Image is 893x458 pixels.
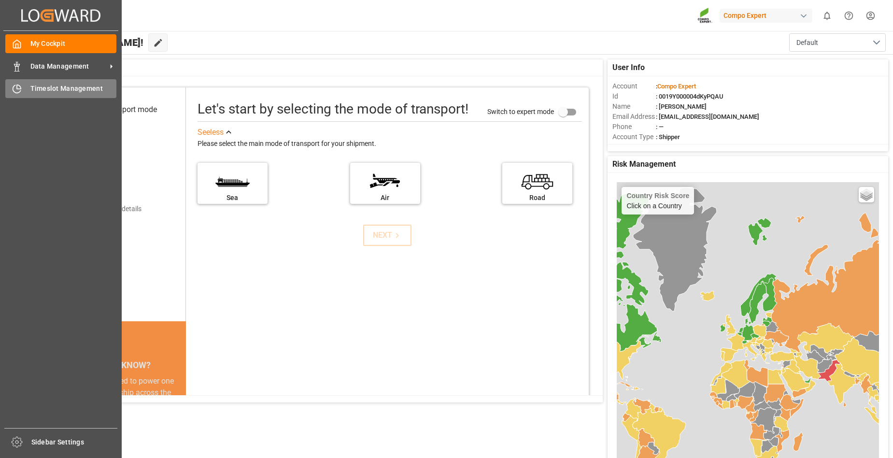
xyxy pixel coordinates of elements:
a: Layers [859,187,874,202]
span: Account Type [612,132,656,142]
span: : [656,83,696,90]
span: Id [612,91,656,101]
button: next slide / item [172,375,186,457]
img: Screenshot%202023-09-29%20at%2010.02.21.png_1712312052.png [697,7,713,24]
button: show 0 new notifications [816,5,838,27]
button: NEXT [363,225,411,246]
span: Phone [612,122,656,132]
div: Air [355,193,415,203]
button: Compo Expert [720,6,816,25]
span: : Shipper [656,133,680,141]
span: Data Management [30,61,107,72]
button: Help Center [838,5,860,27]
div: See less [198,127,224,138]
span: Sidebar Settings [31,437,118,447]
div: Compo Expert [720,9,812,23]
span: : — [656,123,664,130]
button: open menu [789,33,886,52]
div: Click on a Country [626,192,689,210]
div: Sea [202,193,263,203]
div: Road [507,193,567,203]
div: Please select the main mode of transport for your shipment. [198,138,582,150]
div: Select transport mode [82,104,157,115]
span: : [PERSON_NAME] [656,103,707,110]
div: Let's start by selecting the mode of transport! [198,99,468,119]
div: NEXT [373,229,402,241]
span: : [EMAIL_ADDRESS][DOMAIN_NAME] [656,113,759,120]
span: User Info [612,62,645,73]
span: Default [796,38,818,48]
span: : 0019Y000004dKyPQAU [656,93,723,100]
h4: Country Risk Score [626,192,689,200]
span: Name [612,101,656,112]
span: Account [612,81,656,91]
span: Timeslot Management [30,84,117,94]
span: My Cockpit [30,39,117,49]
span: Compo Expert [657,83,696,90]
span: Email Address [612,112,656,122]
a: Timeslot Management [5,79,116,98]
span: Risk Management [612,158,676,170]
a: My Cockpit [5,34,116,53]
span: Switch to expert mode [487,107,554,115]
